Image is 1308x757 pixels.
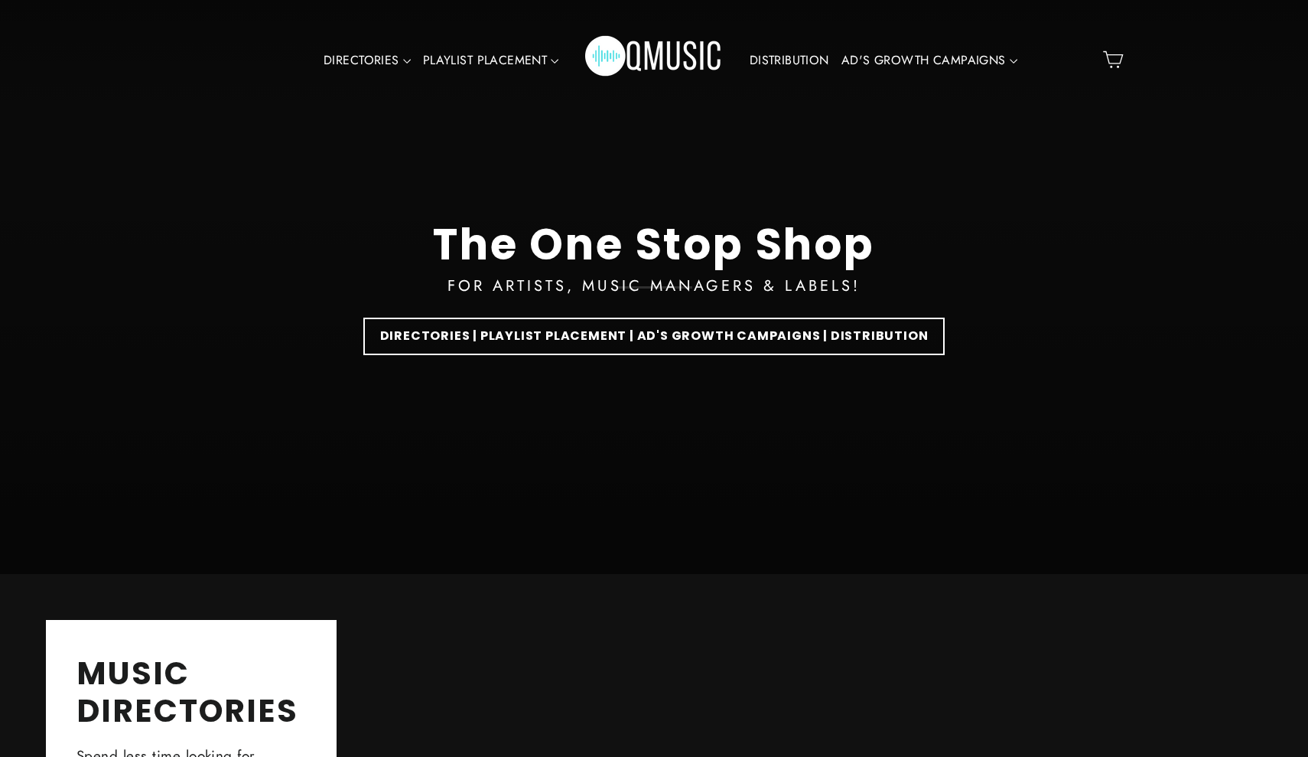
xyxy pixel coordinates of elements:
[417,43,565,78] a: PLAYLIST PLACEMENT
[269,15,1039,105] div: Primary
[76,654,306,729] h2: MUSIC DIRECTORIES
[585,25,723,94] img: Q Music Promotions
[363,318,945,355] a: DIRECTORIES | PLAYLIST PLACEMENT | AD'S GROWTH CAMPAIGNS | DISTRIBUTION
[433,219,875,270] div: The One Stop Shop
[743,43,835,78] a: DISTRIBUTION
[447,274,861,299] div: FOR ARTISTS, MUSIC MANAGERS & LABELS!
[317,43,417,78] a: DIRECTORIES
[835,43,1023,78] a: AD'S GROWTH CAMPAIGNS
